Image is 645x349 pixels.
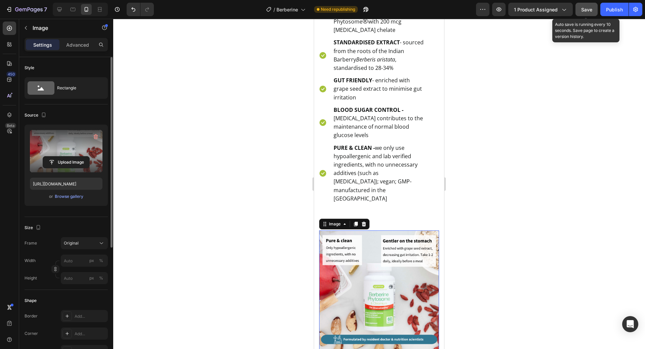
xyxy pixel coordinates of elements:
[66,41,89,48] p: Advanced
[575,3,598,16] button: Save
[25,65,34,71] div: Style
[33,24,90,32] p: Image
[25,258,36,264] label: Width
[99,258,103,264] div: %
[43,156,90,168] button: Upload Image
[514,6,558,13] span: 1 product assigned
[61,237,108,249] button: Original
[42,37,81,44] i: Berberis aristata
[19,20,86,27] strong: STANDARDISED EXTRACT
[606,6,623,13] div: Publish
[30,178,102,190] input: https://example.com/image.jpg
[19,20,110,53] span: - sourced from the roots of the Indian Barberry , standardised to 28-34%
[314,19,444,349] iframe: Design area
[600,3,629,16] button: Publish
[3,3,50,16] button: 7
[276,6,298,13] span: Berberine
[57,80,98,96] div: Rectangle
[19,58,108,82] span: - enriched with grape seed extract to minimise gut irritation
[622,316,638,332] div: Open Intercom Messenger
[25,240,37,246] label: Frame
[25,223,42,232] div: Size
[61,255,108,267] input: px%
[44,5,47,13] p: 7
[97,257,105,265] button: px
[19,87,89,95] strong: BLOOD SUGAR CONTROL -
[54,193,84,200] button: Browse gallery
[19,125,61,133] strong: PURE & CLEAN -
[5,123,16,128] div: Beta
[19,58,58,65] strong: GUT FRIENDLY
[55,193,83,200] div: Browse gallery
[33,41,52,48] p: Settings
[88,274,96,282] button: %
[88,257,96,265] button: %
[6,72,16,77] div: 450
[25,111,48,120] div: Source
[61,272,108,284] input: px%
[19,125,103,183] span: we only use hypoallergenic and lab verified ingredients, with no unnecessary additives (such as [...
[75,331,106,337] div: Add...
[127,3,154,16] div: Undo/Redo
[89,275,94,281] div: px
[64,240,79,246] span: Original
[273,6,275,13] span: /
[99,275,103,281] div: %
[49,192,53,201] span: or
[321,6,355,12] span: Need republishing
[97,274,105,282] button: px
[25,313,38,319] div: Border
[19,87,109,120] span: [MEDICAL_DATA] contributes to the maintenance of normal blood glucose levels
[89,258,94,264] div: px
[25,275,37,281] label: Height
[508,3,573,16] button: 1 product assigned
[581,7,592,12] span: Save
[25,298,37,304] div: Shape
[25,331,38,337] div: Corner
[75,313,106,319] div: Add...
[13,202,28,208] div: Image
